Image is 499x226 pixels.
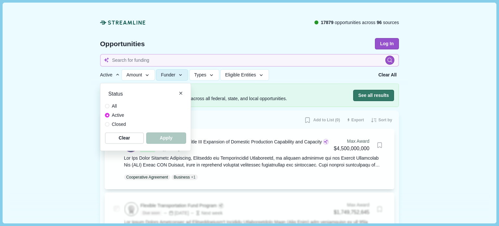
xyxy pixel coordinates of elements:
[100,70,121,81] button: Active
[140,202,217,209] div: Flexible Transportation Fund Program
[163,210,189,217] div: [DATE]
[225,73,256,78] span: Eligible Entities
[105,88,287,95] span: Discover more opportunities for free
[156,70,188,81] button: Funder
[100,73,112,78] span: Active
[376,70,399,81] button: Clear All
[140,139,322,145] div: Defense Production Act Title III Expansion of Domestic Production Capability and Capacity
[126,174,168,180] p: Cooperative Agreement
[321,19,399,26] span: opportunities across sources
[194,73,206,78] span: Types
[321,20,333,25] span: 17879
[100,54,399,67] input: Search for funding
[353,90,394,101] button: See all results
[374,140,385,151] button: Bookmark this grant.
[334,202,369,208] div: Max Award
[334,138,369,145] div: Max Award
[100,40,145,47] span: Opportunities
[345,115,366,126] button: Export results to CSV (250 max)
[146,132,186,144] button: Apply
[302,115,342,126] button: Add to List (0)
[220,70,269,81] button: Eligible Entities
[190,210,223,217] div: Next week
[377,20,382,25] span: 96
[177,90,184,97] button: Close
[112,121,126,128] span: Closed
[140,210,162,216] span: Due soon
[124,138,386,180] a: Defense Production Act Title III Expansion of Domestic Production Capability and CapacityActiveRo...
[124,155,386,168] div: Lor Ips Dolor Sitametc Adipiscing, Elitseddo eiu Temporincidid Utlaboreetd, ma aliquaen adminimve...
[122,70,155,81] button: Amount
[374,204,385,215] button: Bookmark this grant.
[105,132,144,144] button: Clear
[105,95,287,102] span: Create an account to access full coverage across all federal, state, and local opportunities.
[125,203,138,216] img: badge.png
[174,174,190,180] p: Business
[109,90,123,99] span: Status
[189,70,219,81] button: Types
[126,73,142,78] span: Amount
[112,112,124,119] span: Active
[112,103,117,110] span: All
[368,115,394,126] button: Sort by
[334,208,369,217] div: $1,749,752,645
[161,73,175,78] span: Funder
[375,38,399,49] button: Log In
[191,174,196,180] span: + 1
[334,145,369,153] div: $4,500,000,000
